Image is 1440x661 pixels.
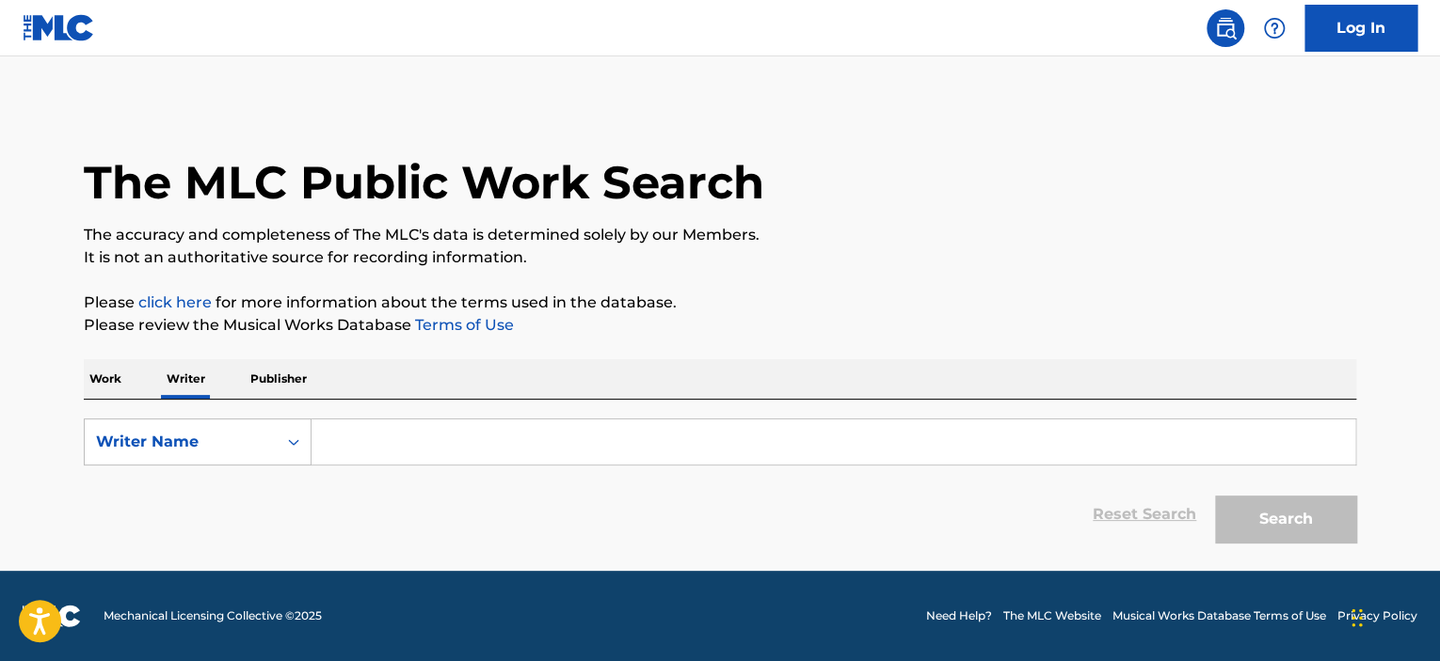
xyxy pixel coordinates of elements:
a: Privacy Policy [1337,607,1417,624]
p: Please review the Musical Works Database [84,314,1356,337]
img: search [1214,17,1237,39]
div: Help [1256,9,1293,47]
div: Drag [1352,590,1363,646]
iframe: Chat Widget [1346,571,1440,661]
span: Mechanical Licensing Collective © 2025 [104,607,322,624]
img: logo [23,605,81,627]
p: The accuracy and completeness of The MLC's data is determined solely by our Members. [84,224,1356,246]
img: MLC Logo [23,14,95,41]
a: Public Search [1207,9,1244,47]
form: Search Form [84,418,1356,552]
p: Work [84,359,127,399]
p: It is not an authoritative source for recording information. [84,246,1356,269]
p: Writer [161,359,211,399]
h1: The MLC Public Work Search [84,154,764,211]
a: Need Help? [926,607,992,624]
p: Please for more information about the terms used in the database. [84,291,1356,314]
p: Publisher [245,359,312,399]
a: click here [138,293,212,311]
a: Terms of Use [411,316,514,334]
div: Writer Name [96,431,265,453]
a: Musical Works Database Terms of Use [1112,607,1326,624]
a: Log In [1304,5,1417,52]
a: The MLC Website [1003,607,1101,624]
img: help [1263,17,1286,39]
